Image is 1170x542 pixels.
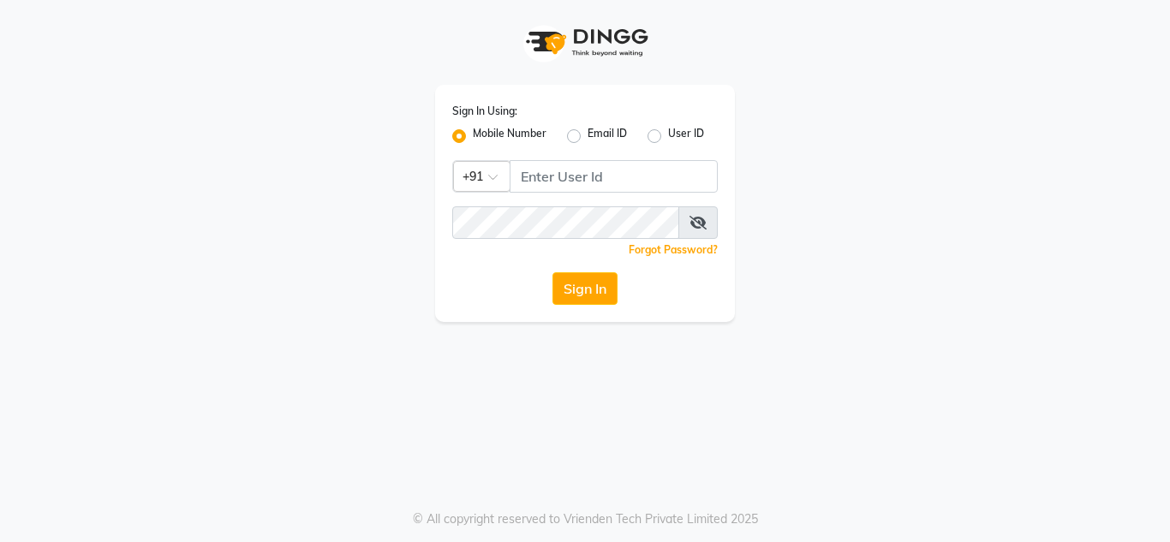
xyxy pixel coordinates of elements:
label: Sign In Using: [452,104,517,119]
label: Mobile Number [473,126,546,146]
button: Sign In [552,272,618,305]
input: Username [510,160,718,193]
label: User ID [668,126,704,146]
a: Forgot Password? [629,243,718,256]
label: Email ID [588,126,627,146]
input: Username [452,206,679,239]
img: logo1.svg [516,17,654,68]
